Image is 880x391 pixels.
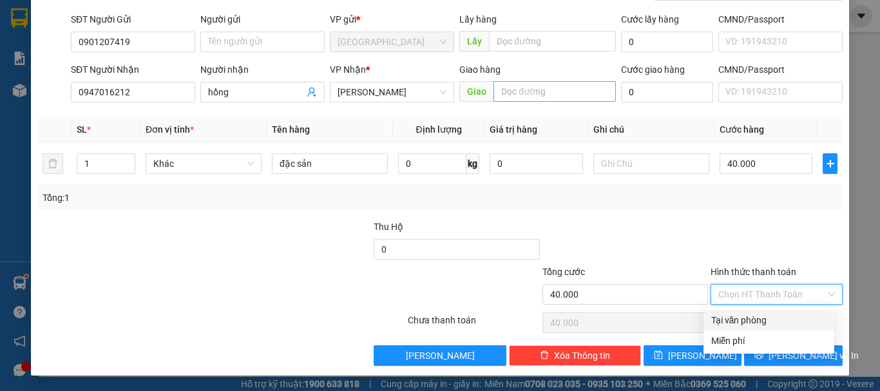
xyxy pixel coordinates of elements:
span: Tổng cước [542,267,585,277]
span: Xóa Thông tin [554,348,610,363]
span: [PERSON_NAME] và In [769,348,859,363]
span: Giá trị hàng [490,124,537,135]
span: CHƯA CƯỚC : [149,81,187,111]
span: Khác [153,154,254,173]
div: [GEOGRAPHIC_DATA] [11,11,142,40]
div: [PERSON_NAME] [151,11,254,40]
span: VP Nhận [330,64,366,75]
div: Người nhận [200,62,325,77]
button: deleteXóa Thông tin [509,345,641,366]
span: Giao hàng [459,64,501,75]
input: VD: Bàn, Ghế [272,153,388,174]
div: CMND/Passport [718,62,843,77]
div: VP gửi [330,12,454,26]
input: Ghi Chú [593,153,709,174]
button: printer[PERSON_NAME] và In [744,345,843,366]
div: SĐT Người Nhận [71,62,195,77]
input: Cước lấy hàng [621,32,713,52]
input: Cước giao hàng [621,82,713,102]
span: Giao [459,81,493,102]
span: [PERSON_NAME] [406,348,475,363]
label: Cước giao hàng [621,64,685,75]
span: Gửi: [11,11,31,24]
div: CMND/Passport [718,12,843,26]
input: Dọc đường [493,81,616,102]
div: Chưa thanh toán [407,313,541,336]
label: Hình thức thanh toán [711,267,796,277]
span: save [654,350,663,361]
span: Định lượng [416,124,461,135]
div: Tổng: 1 [43,191,341,205]
div: hà [151,40,254,55]
span: Đơn vị tính [146,124,194,135]
div: Tại văn phòng [711,313,827,327]
span: Nhận: [151,11,182,24]
span: Lấy [459,31,489,52]
input: 0 [490,153,582,174]
input: Dọc đường [489,31,616,52]
button: plus [823,153,837,174]
span: plus [823,158,837,169]
label: Cước lấy hàng [621,14,679,24]
div: 0919988585 [151,55,254,73]
div: Người gửi [200,12,325,26]
button: [PERSON_NAME] [374,345,506,366]
div: 80.000 [149,81,256,113]
div: 0859500068 [11,40,142,58]
span: Lấy hàng [459,14,497,24]
span: Đà Lạt [338,32,446,52]
span: [PERSON_NAME] [668,348,737,363]
span: SL [77,124,87,135]
span: Thu Hộ [374,222,403,232]
th: Ghi chú [588,117,714,142]
span: delete [540,350,549,361]
div: Miễn phí [711,334,827,348]
div: SĐT Người Gửi [71,12,195,26]
span: Cước hàng [720,124,764,135]
button: delete [43,153,63,174]
span: Phan Thiết [338,82,446,102]
span: user-add [307,87,317,97]
span: Tên hàng [272,124,310,135]
span: printer [754,350,763,361]
span: kg [466,153,479,174]
button: save[PERSON_NAME] [644,345,742,366]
